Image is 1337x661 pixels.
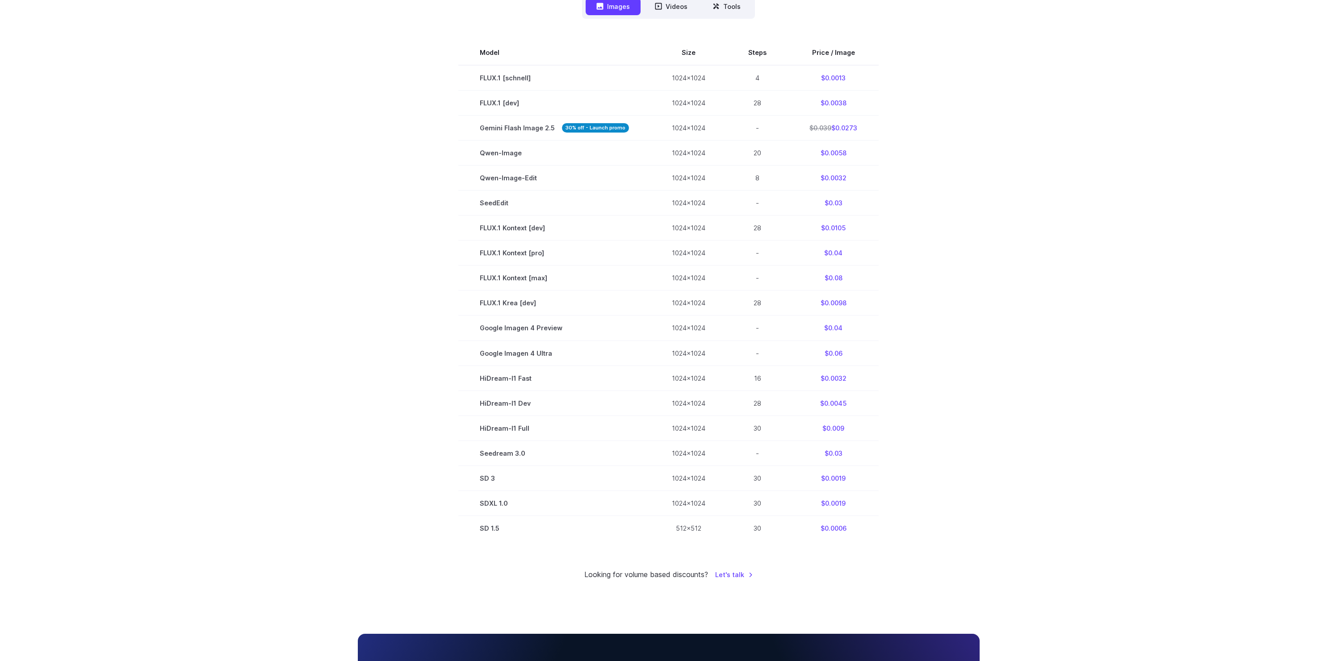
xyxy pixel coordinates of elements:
[727,316,788,341] td: -
[788,466,879,491] td: $0.0019
[788,116,879,141] td: $0.0273
[727,141,788,166] td: 20
[458,241,650,266] td: FLUX.1 Kontext [pro]
[715,570,753,580] a: Let's talk
[788,216,879,241] td: $0.0105
[650,141,727,166] td: 1024x1024
[650,491,727,515] td: 1024x1024
[727,441,788,466] td: -
[727,65,788,91] td: 4
[458,491,650,515] td: SDXL 1.0
[727,216,788,241] td: 28
[458,266,650,291] td: FLUX.1 Kontext [max]
[458,366,650,391] td: HiDream-I1 Fast
[809,124,831,132] s: $0.039
[727,491,788,515] td: 30
[650,441,727,466] td: 1024x1024
[788,366,879,391] td: $0.0032
[788,441,879,466] td: $0.03
[727,466,788,491] td: 30
[727,416,788,441] td: 30
[458,316,650,341] td: Google Imagen 4 Preview
[480,123,629,133] span: Gemini Flash Image 2.5
[458,65,650,91] td: FLUX.1 [schnell]
[650,241,727,266] td: 1024x1024
[458,416,650,441] td: HiDream-I1 Full
[458,141,650,166] td: Qwen-Image
[788,316,879,341] td: $0.04
[650,391,727,416] td: 1024x1024
[650,216,727,241] td: 1024x1024
[727,40,788,65] th: Steps
[458,391,650,416] td: HiDream-I1 Dev
[458,216,650,241] td: FLUX.1 Kontext [dev]
[458,466,650,491] td: SD 3
[650,166,727,191] td: 1024x1024
[788,515,879,540] td: $0.0006
[727,191,788,216] td: -
[727,241,788,266] td: -
[788,141,879,166] td: $0.0058
[727,391,788,416] td: 28
[650,40,727,65] th: Size
[650,266,727,291] td: 1024x1024
[727,266,788,291] td: -
[788,391,879,416] td: $0.0045
[788,341,879,366] td: $0.06
[650,466,727,491] td: 1024x1024
[788,191,879,216] td: $0.03
[458,441,650,466] td: Seedream 3.0
[650,341,727,366] td: 1024x1024
[458,91,650,116] td: FLUX.1 [dev]
[788,65,879,91] td: $0.0013
[788,291,879,316] td: $0.0098
[458,341,650,366] td: Google Imagen 4 Ultra
[650,116,727,141] td: 1024x1024
[584,569,708,581] small: Looking for volume based discounts?
[727,116,788,141] td: -
[727,366,788,391] td: 16
[458,166,650,191] td: Qwen-Image-Edit
[458,40,650,65] th: Model
[727,291,788,316] td: 28
[788,40,879,65] th: Price / Image
[458,191,650,216] td: SeedEdit
[650,366,727,391] td: 1024x1024
[650,191,727,216] td: 1024x1024
[458,291,650,316] td: FLUX.1 Krea [dev]
[788,91,879,116] td: $0.0038
[650,291,727,316] td: 1024x1024
[650,416,727,441] td: 1024x1024
[650,65,727,91] td: 1024x1024
[788,241,879,266] td: $0.04
[788,266,879,291] td: $0.08
[727,515,788,540] td: 30
[458,515,650,540] td: SD 1.5
[788,166,879,191] td: $0.0032
[788,491,879,515] td: $0.0019
[727,166,788,191] td: 8
[650,91,727,116] td: 1024x1024
[727,91,788,116] td: 28
[788,416,879,441] td: $0.009
[650,515,727,540] td: 512x512
[562,123,629,133] strong: 30% off - Launch promo
[727,341,788,366] td: -
[650,316,727,341] td: 1024x1024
